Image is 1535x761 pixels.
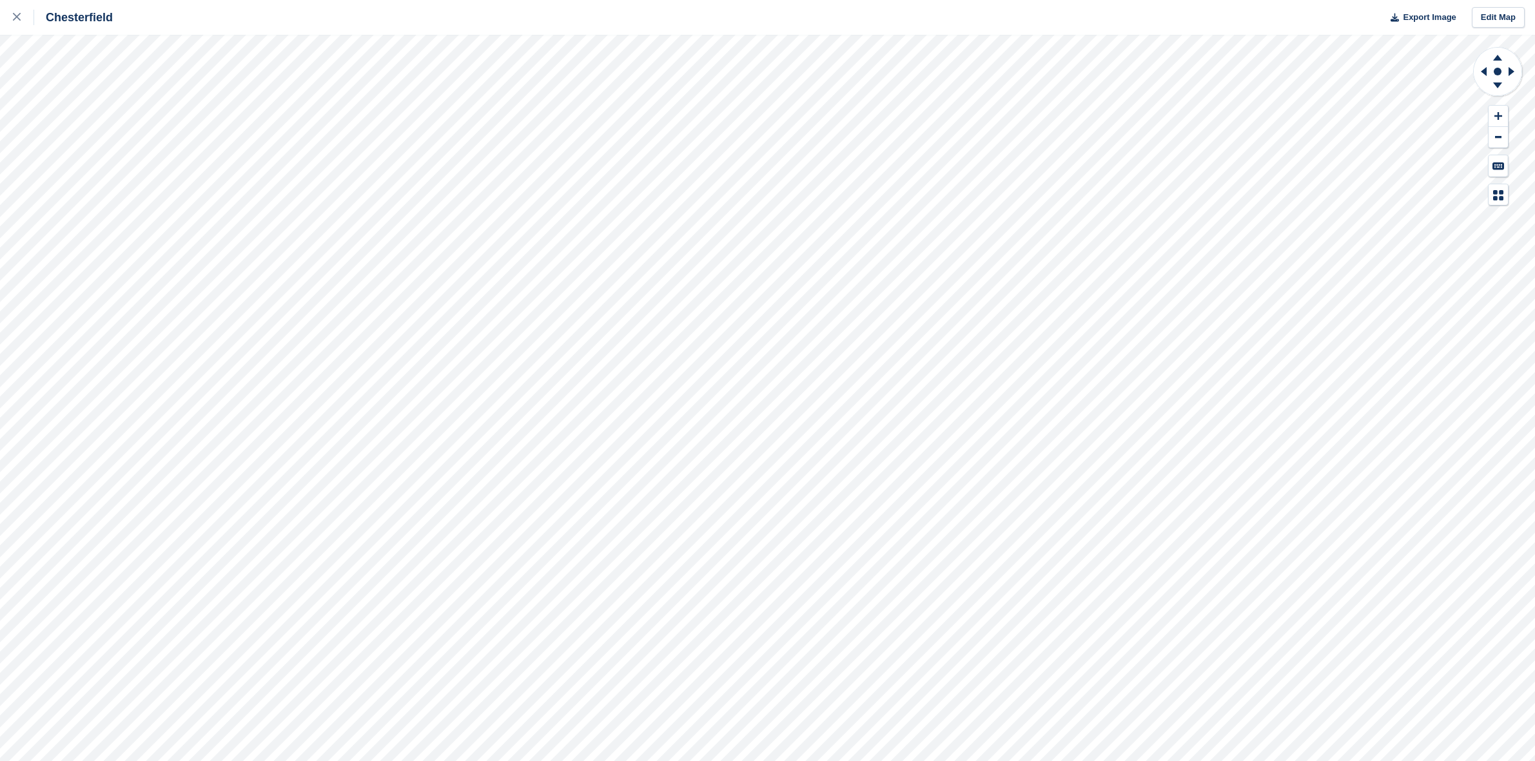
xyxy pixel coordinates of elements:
button: Zoom Out [1489,127,1508,148]
div: Chesterfield [34,10,113,25]
span: Export Image [1403,11,1456,24]
a: Edit Map [1472,7,1525,28]
button: Zoom In [1489,106,1508,127]
button: Map Legend [1489,184,1508,206]
button: Export Image [1383,7,1456,28]
button: Keyboard Shortcuts [1489,155,1508,177]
